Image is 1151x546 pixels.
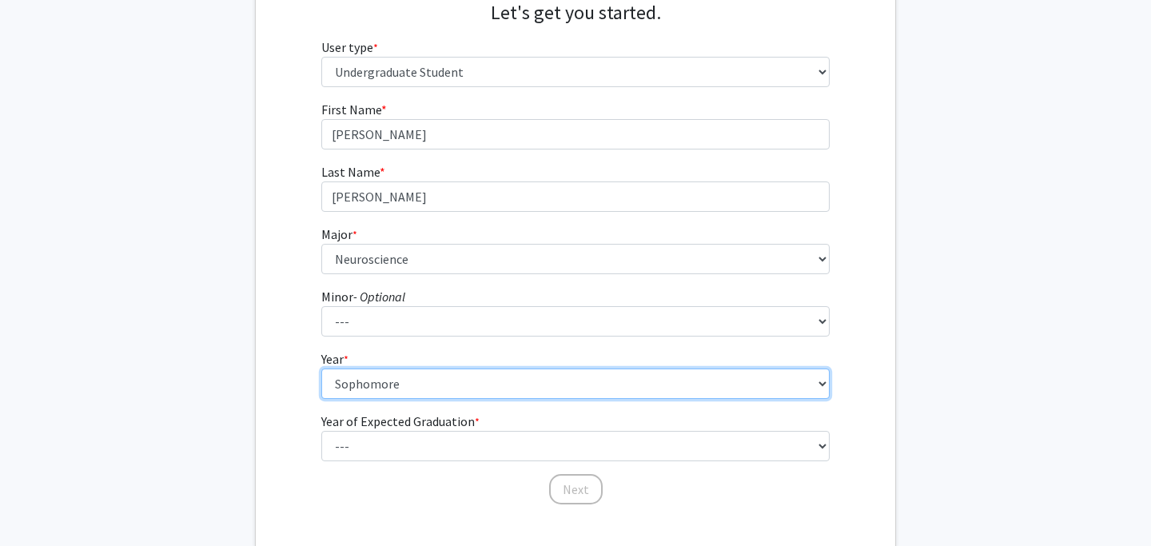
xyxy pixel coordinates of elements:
label: Major [321,225,357,244]
i: - Optional [353,289,405,305]
label: Year [321,349,348,369]
iframe: Chat [12,474,68,534]
label: Minor [321,287,405,306]
h4: Let's get you started. [321,2,830,25]
label: User type [321,38,378,57]
span: First Name [321,102,381,118]
button: Next [549,474,603,504]
span: Last Name [321,164,380,180]
label: Year of Expected Graduation [321,412,480,431]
